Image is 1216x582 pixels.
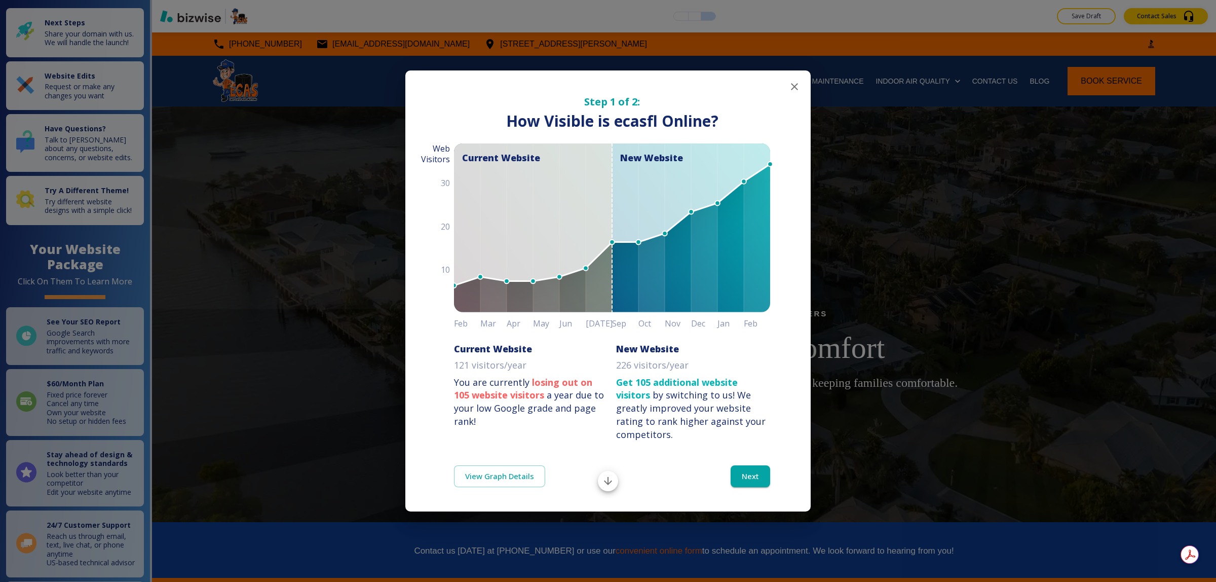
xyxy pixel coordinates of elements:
[559,316,586,331] h6: Jun
[731,465,770,487] button: Next
[616,359,689,372] p: 226 visitors/year
[691,316,717,331] h6: Dec
[533,316,559,331] h6: May
[454,359,526,372] p: 121 visitors/year
[454,316,480,331] h6: Feb
[616,376,738,402] strong: Get 105 additional website visitors
[507,316,533,331] h6: Apr
[454,376,592,402] strong: losing out on 105 website visitors
[454,376,608,428] p: You are currently a year due to your low Google grade and page rank!
[454,465,545,487] a: View Graph Details
[616,389,766,440] div: We greatly improved your website rating to rank higher against your competitors.
[638,316,665,331] h6: Oct
[717,316,744,331] h6: Jan
[612,316,638,331] h6: Sep
[598,471,618,491] button: Scroll to bottom
[454,343,532,355] h6: Current Website
[744,316,770,331] h6: Feb
[586,316,612,331] h6: [DATE]
[616,343,679,355] h6: New Website
[616,376,770,442] p: by switching to us!
[480,316,507,331] h6: Mar
[665,316,691,331] h6: Nov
